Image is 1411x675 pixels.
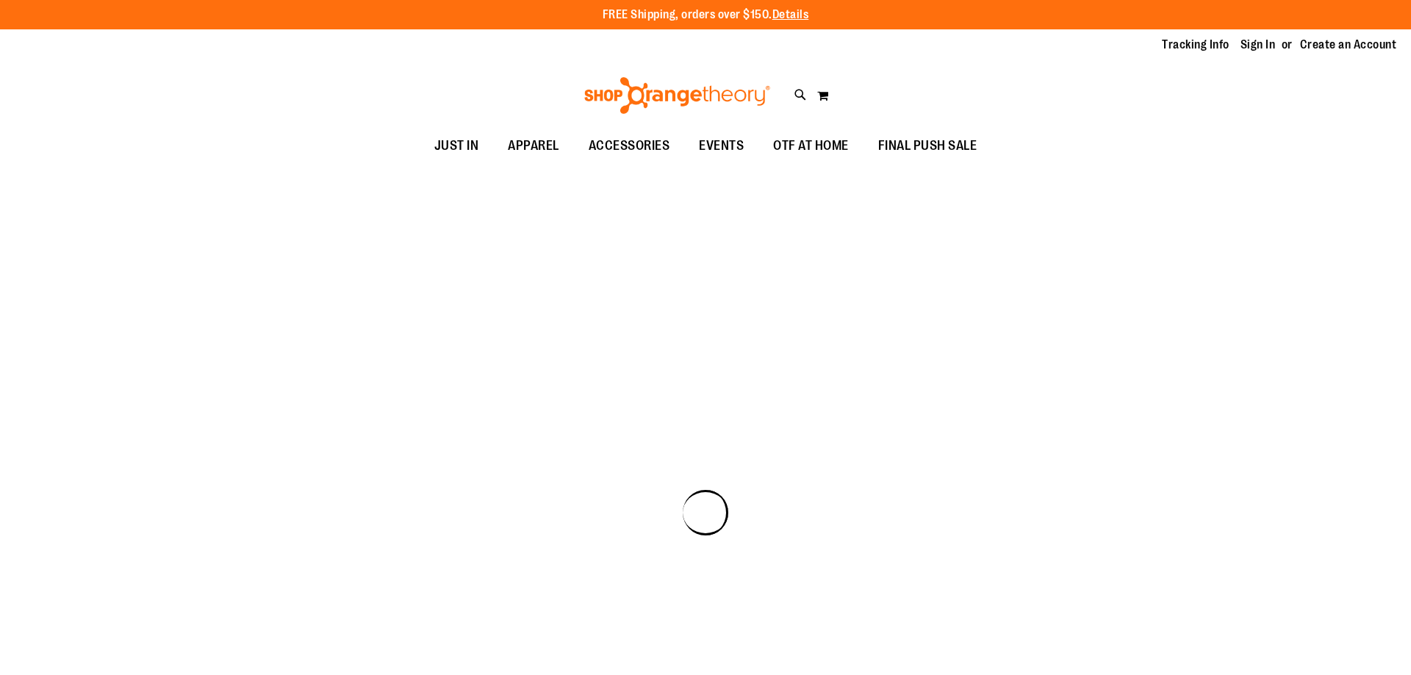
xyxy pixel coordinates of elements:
[420,129,494,163] a: JUST IN
[1241,37,1276,53] a: Sign In
[1162,37,1229,53] a: Tracking Info
[772,8,809,21] a: Details
[773,129,849,162] span: OTF AT HOME
[878,129,977,162] span: FINAL PUSH SALE
[508,129,559,162] span: APPAREL
[574,129,685,163] a: ACCESSORIES
[589,129,670,162] span: ACCESSORIES
[758,129,864,163] a: OTF AT HOME
[864,129,992,163] a: FINAL PUSH SALE
[684,129,758,163] a: EVENTS
[1300,37,1397,53] a: Create an Account
[699,129,744,162] span: EVENTS
[603,7,809,24] p: FREE Shipping, orders over $150.
[582,77,772,114] img: Shop Orangetheory
[434,129,479,162] span: JUST IN
[493,129,574,163] a: APPAREL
